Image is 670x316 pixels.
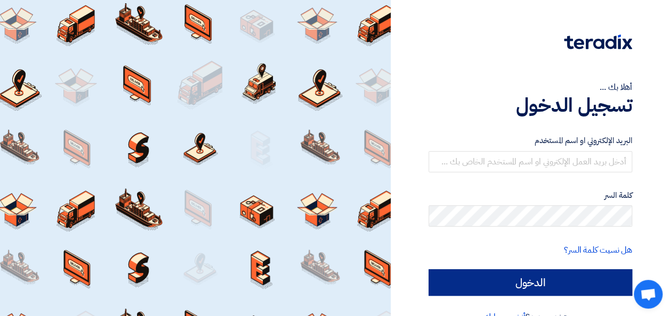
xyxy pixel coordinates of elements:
[634,280,663,309] div: Open chat
[429,135,632,147] label: البريد الإلكتروني او اسم المستخدم
[564,244,632,256] a: هل نسيت كلمة السر؟
[429,269,632,296] input: الدخول
[429,94,632,117] h1: تسجيل الدخول
[429,81,632,94] div: أهلا بك ...
[564,35,632,49] img: Teradix logo
[429,189,632,202] label: كلمة السر
[429,151,632,172] input: أدخل بريد العمل الإلكتروني او اسم المستخدم الخاص بك ...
